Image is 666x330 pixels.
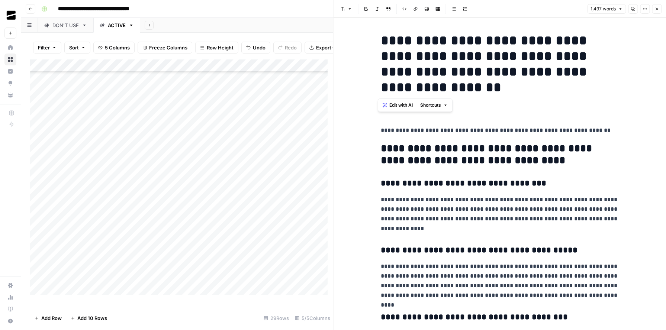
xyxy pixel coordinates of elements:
span: Add Row [41,314,62,322]
div: ACTIVE [108,22,126,29]
span: Sort [69,44,79,51]
span: Freeze Columns [149,44,187,51]
a: Browse [4,54,16,65]
span: Add 10 Rows [77,314,107,322]
button: Filter [33,42,61,54]
button: 5 Columns [93,42,135,54]
a: DON'T USE [38,18,93,33]
button: 1,497 words [587,4,626,14]
span: Shortcuts [420,102,441,109]
button: Help + Support [4,315,16,327]
span: 5 Columns [105,44,130,51]
div: 5/5 Columns [292,312,333,324]
div: DON'T USE [52,22,79,29]
a: Your Data [4,89,16,101]
span: Export CSV [316,44,342,51]
button: Sort [64,42,90,54]
button: Add Row [30,312,66,324]
button: Workspace: OGM [4,6,16,25]
span: Edit with AI [389,102,413,109]
div: 29 Rows [261,312,292,324]
button: Row Height [195,42,238,54]
span: Filter [38,44,50,51]
button: Add 10 Rows [66,312,112,324]
button: Export CSV [305,42,347,54]
button: Undo [241,42,270,54]
a: Learning Hub [4,303,16,315]
button: Shortcuts [417,100,451,110]
a: Home [4,42,16,54]
button: Freeze Columns [138,42,192,54]
a: Usage [4,291,16,303]
button: Edit with AI [380,100,416,110]
button: Redo [273,42,302,54]
span: Row Height [207,44,234,51]
span: Undo [253,44,266,51]
a: Insights [4,65,16,77]
a: ACTIVE [93,18,140,33]
a: Settings [4,279,16,291]
span: 1,497 words [591,6,616,12]
span: Redo [285,44,297,51]
img: OGM Logo [4,9,18,22]
a: Opportunities [4,77,16,89]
